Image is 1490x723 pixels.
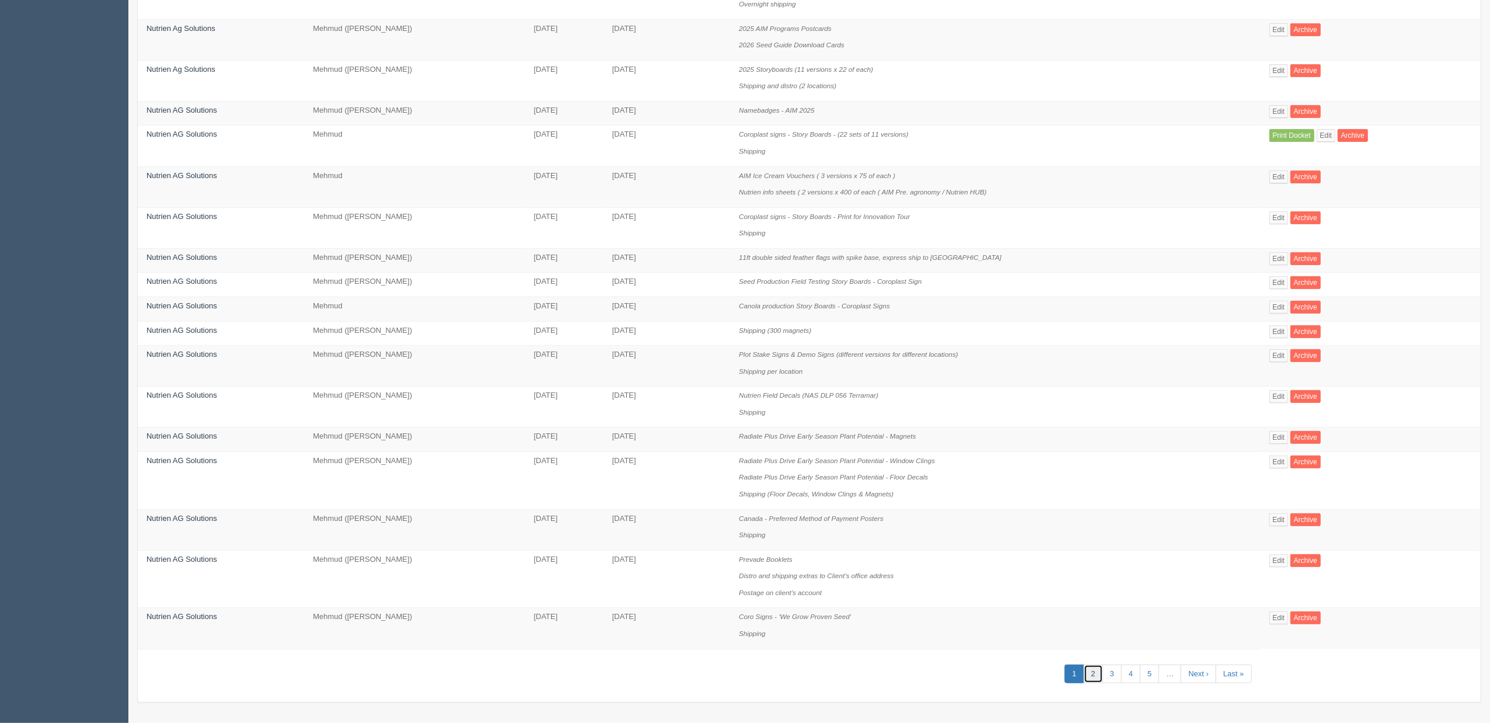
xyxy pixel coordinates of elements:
i: Seed Production Field Testing Story Boards - Coroplast Sign [739,277,922,285]
i: Shipping [739,408,766,416]
td: [DATE] [603,321,730,346]
a: Nutrien AG Solutions [146,130,217,138]
i: Shipping [739,630,766,637]
a: Archive [1290,64,1321,77]
i: Prevade Booklets [739,555,793,563]
i: Radiate Plus Drive Early Season Plant Potential - Magnets [739,432,916,440]
td: Mehmud ([PERSON_NAME]) [304,101,525,126]
a: Edit [1269,64,1289,77]
a: Edit [1269,349,1289,362]
a: Nutrien AG Solutions [146,432,217,440]
a: Edit [1269,252,1289,265]
i: Shipping [739,147,766,155]
i: Canada - Preferred Method of Payment Posters [739,515,884,522]
a: Edit [1269,431,1289,444]
i: Shipping [739,229,766,237]
i: Radiate Plus Drive Early Season Plant Potential - Floor Decals [739,473,928,481]
i: Distro and shipping extras to Client's office address [739,572,894,579]
td: [DATE] [603,608,730,649]
td: [DATE] [603,346,730,387]
td: Mehmud ([PERSON_NAME]) [304,19,525,60]
td: [DATE] [525,166,603,207]
i: Shipping (Floor Decals, Window Clings & Magnets) [739,490,894,498]
td: [DATE] [603,509,730,550]
a: 2 [1084,665,1103,684]
a: Edit [1269,23,1289,36]
a: … [1158,665,1181,684]
i: Radiate Plus Drive Early Season Plant Potential - Window Clings [739,457,935,464]
a: Next › [1181,665,1216,684]
td: [DATE] [525,248,603,273]
a: Nutrien AG Solutions [146,106,217,114]
td: [DATE] [525,207,603,248]
a: Edit [1269,105,1289,118]
a: Nutrien AG Solutions [146,277,217,286]
a: Edit [1269,301,1289,314]
td: Mehmud ([PERSON_NAME]) [304,550,525,608]
a: 4 [1121,665,1140,684]
td: [DATE] [525,608,603,649]
td: [DATE] [603,387,730,427]
td: [DATE] [603,248,730,273]
td: [DATE] [603,427,730,452]
td: Mehmud ([PERSON_NAME]) [304,608,525,649]
i: Canola production Story Boards - Coroplast Signs [739,302,890,310]
td: [DATE] [525,60,603,101]
td: [DATE] [525,451,603,509]
a: Archive [1290,211,1321,224]
a: 3 [1102,665,1122,684]
i: Coro Signs - 'We Grow Proven Seed' [739,613,851,620]
a: Nutrien AG Solutions [146,514,217,523]
td: [DATE] [603,273,730,297]
td: [DATE] [525,19,603,60]
i: Shipping and distro (2 locations) [739,82,836,89]
a: Archive [1290,301,1321,314]
a: 5 [1140,665,1159,684]
a: Archive [1290,276,1321,289]
a: Edit [1269,554,1289,567]
i: 2025 AIM Programs Postcards [739,25,832,32]
td: Mehmud [304,166,525,207]
a: Archive [1290,252,1321,265]
a: Print Docket [1269,129,1314,142]
a: Nutrien AG Solutions [146,612,217,621]
a: Archive [1290,431,1321,444]
td: [DATE] [603,550,730,608]
i: Shipping [739,531,766,538]
td: Mehmud ([PERSON_NAME]) [304,60,525,101]
a: Archive [1290,390,1321,403]
a: Edit [1269,513,1289,526]
a: Edit [1269,456,1289,468]
i: Plot Stake Signs & Demo Signs (different versions for different locations) [739,350,958,358]
td: [DATE] [603,297,730,321]
td: [DATE] [603,126,730,166]
td: [DATE] [525,321,603,346]
a: Last » [1216,665,1251,684]
a: Nutrien AG Solutions [146,350,217,359]
td: [DATE] [525,101,603,126]
a: Archive [1290,349,1321,362]
a: Archive [1290,171,1321,183]
td: [DATE] [603,207,730,248]
a: Nutrien AG Solutions [146,391,217,399]
td: [DATE] [525,273,603,297]
a: Edit [1269,611,1289,624]
a: Nutrien AG Solutions [146,301,217,310]
td: [DATE] [525,509,603,550]
td: Mehmud ([PERSON_NAME]) [304,346,525,387]
td: [DATE] [525,297,603,321]
i: 11ft double sided feather flags with spike base, express ship to [GEOGRAPHIC_DATA] [739,253,1002,261]
td: [DATE] [525,126,603,166]
a: Archive [1290,23,1321,36]
i: Coroplast signs - Story Boards - (22 sets of 11 versions) [739,130,908,138]
i: Shipping per location [739,367,802,375]
i: AIM Ice Cream Vouchers ( 3 versions x 75 of each ) [739,172,895,179]
a: 1 [1065,665,1084,684]
a: Nutrien AG Solutions [146,326,217,335]
td: Mehmud [304,126,525,166]
i: Shipping (300 magnets) [739,326,811,334]
a: Archive [1338,129,1368,142]
td: [DATE] [603,451,730,509]
i: Nutrien info sheets ( 2 versions x 400 of each ( AIM Pre. agronomy / Nutrien HUB) [739,188,986,196]
a: Nutrien AG Solutions [146,456,217,465]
